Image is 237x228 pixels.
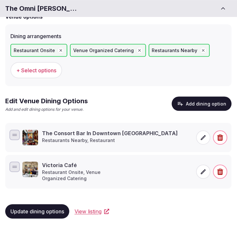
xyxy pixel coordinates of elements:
[10,44,67,57] div: Restaurant Onsite
[42,162,105,169] h3: Victoria Café
[10,34,227,39] label: Dining arrangements
[75,208,102,216] span: View listing
[42,169,105,182] p: Restaurant Onsite, Venue Organized Catering
[149,44,210,57] div: Restaurants Nearby
[42,137,178,144] p: Restaurants Nearby, Restaurant
[215,1,232,16] button: Toggle sidebar
[22,162,38,178] img: Victoria Café
[10,62,62,78] button: + Select options
[5,4,78,13] h1: The Omni [PERSON_NAME][GEOGRAPHIC_DATA]
[75,208,109,216] a: View listing
[42,130,178,137] h3: The Consort Bar In Downtown [GEOGRAPHIC_DATA]
[16,67,56,74] span: + Select options
[5,107,88,113] p: Add and edit dining options for your venue.
[22,130,38,146] img: The Consort Bar In Downtown Toronto
[5,205,69,219] button: Update dining options
[10,208,64,215] span: Update dining options
[70,44,146,57] div: Venue Organized Catering
[5,97,88,106] h2: Edit Venue Dining Options
[172,97,232,111] button: Add dining option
